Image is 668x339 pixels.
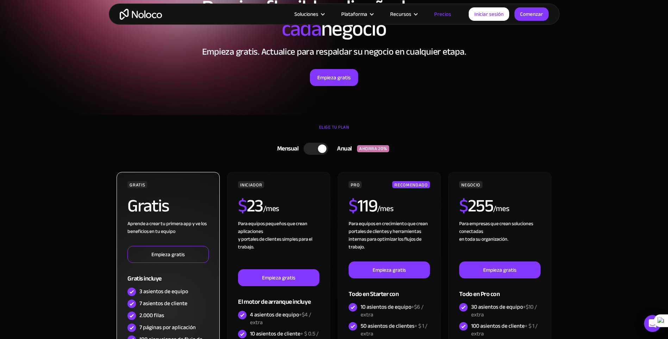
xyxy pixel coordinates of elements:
div: GRATIS [127,181,147,188]
div: /mes [377,203,393,215]
div: 50 asientos de clientes [361,322,430,338]
span: cada [282,9,321,49]
div: Para equipos en crecimiento que crean portales de clientes y herramientas internas para optimizar... [349,220,430,261]
div: 3 asientos de equipo [139,288,188,295]
div: Mensual [268,143,304,154]
a: hogar [120,9,162,20]
div: Recursos [381,10,425,19]
span: +$6 / extra [361,302,424,320]
div: Soluciones [294,10,318,19]
div: AHORRA 20% [357,145,389,152]
div: NEGOCIO [459,181,482,188]
span: + $ 1 / extra [471,321,538,339]
div: El motor de arranque incluye [238,286,319,309]
div: Para equipos pequeños que crean aplicaciones y portales de clientes simples para el trabajo. ‍ [238,220,319,269]
div: Todo en Pro con [459,278,540,301]
div: RECOMENDADO [392,181,430,188]
div: Aprende a crear tu primera app y ve los beneficios en tu equipo [127,220,208,246]
a: Precios [425,10,460,19]
span: + $ 1 / extra [361,321,427,339]
h2: Empieza gratis. Actualice para respaldar su negocio en cualquier etapa. [116,47,552,57]
a: Empieza gratis [349,261,430,278]
h2: Gratis [127,197,169,215]
a: Empieza gratis [310,69,358,86]
div: Soluciones [286,10,332,19]
div: Plataforma [341,10,367,19]
font: 255 [468,189,493,222]
a: Comenzar [514,7,549,21]
div: 7 asientos de cliente [139,300,187,307]
div: 100 asientos de cliente [471,322,540,338]
span: $ [349,189,357,222]
a: Empieza gratis [238,269,319,286]
div: Para empresas que crean soluciones conectadas en toda su organización. ‍ [459,220,540,261]
div: Gratis incluye [127,263,208,286]
div: 7 páginas por aplicación [139,323,196,331]
div: Todo en Starter con [349,278,430,301]
font: 119 [357,189,377,222]
div: 4 asientos de equipo [250,311,319,326]
span: +$4 / extra [250,309,311,328]
span: +$10 / extra [471,302,537,320]
div: INICIADOR [238,181,264,188]
div: 30 asientos de equipo [471,303,540,319]
div: Open Intercom Messenger [644,315,661,332]
div: Anual [328,143,357,154]
div: /mes [263,203,279,215]
div: 2.000 filas [139,312,164,319]
span: $ [459,189,468,222]
span: $ [238,189,247,222]
div: 10 asientos de equipo [361,303,430,319]
div: ELIGE TU PLAN [116,122,552,140]
div: Plataforma [332,10,381,19]
div: PRO [349,181,362,188]
a: Iniciar sesión [469,7,509,21]
div: /mes [493,203,509,215]
div: Recursos [390,10,411,19]
a: Empieza gratis [127,246,208,263]
font: 23 [247,189,263,222]
a: Empieza gratis [459,261,540,278]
